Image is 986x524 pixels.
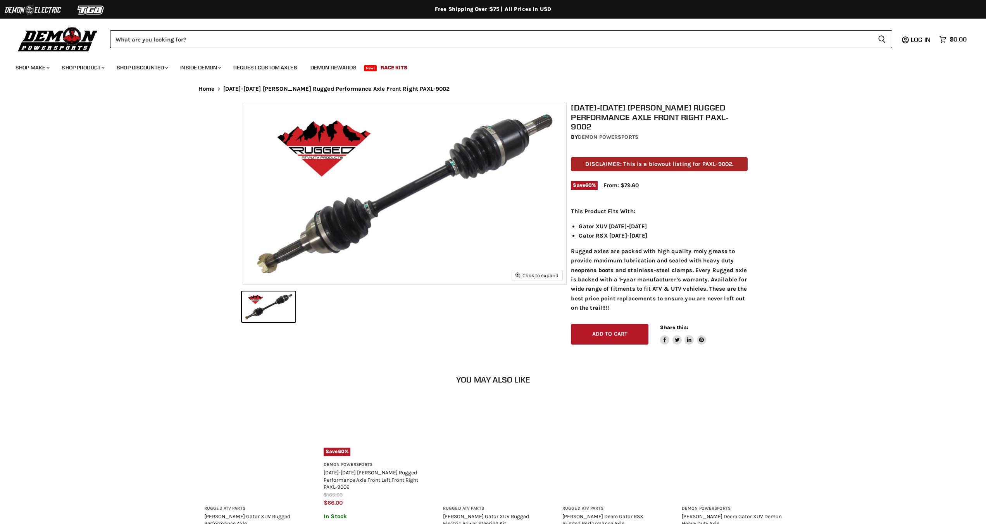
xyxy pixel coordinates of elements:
span: $165.00 [324,492,343,498]
img: Demon Powersports [16,25,100,53]
a: Home [198,86,215,92]
button: Add to cart [571,324,648,345]
div: Free Shipping Over $75 | All Prices In USD [183,6,803,13]
li: Gator XUV [DATE]-[DATE] [579,222,748,231]
img: Demon Electric Logo 2 [4,3,62,17]
span: Add to cart [592,331,628,337]
span: Rugged ATV Parts [443,506,543,512]
a: $0.00 [935,34,970,45]
form: Product [110,30,892,48]
a: IMAGE [562,400,662,500]
span: $0.00 [950,36,967,43]
span: Save % [324,448,350,456]
p: In Stock [324,513,424,520]
a: Shop Discounted [111,60,173,76]
a: Race Kits [375,60,413,76]
span: [DATE]-[DATE] [PERSON_NAME] Rugged Performance Axle Front Right PAXL-9002 [223,86,450,92]
span: Rugged ATV Parts [204,506,304,512]
a: IMAGE [682,400,782,500]
nav: Breadcrumbs [183,86,803,92]
input: Search [110,30,872,48]
a: Save60% [324,400,424,456]
ul: Main menu [10,57,965,76]
span: New! [364,65,377,71]
img: 2011-2022 John Deere Rugged Performance Axle Front Right PAXL-9002 [243,103,566,284]
div: Rugged axles are packed with high quality moly grease to provide maximum lubrication and sealed w... [571,207,748,313]
a: Shop Make [10,60,54,76]
span: 60 [338,448,345,454]
span: Demon Powersports [324,462,424,468]
h1: [DATE]-[DATE] [PERSON_NAME] Rugged Performance Axle Front Right PAXL-9002 [571,103,748,131]
aside: Share this: [660,324,706,345]
a: Inside Demon [174,60,226,76]
img: TGB Logo 2 [62,3,120,17]
span: Demon Powersports [682,506,782,512]
p: This Product Fits With: [571,207,748,216]
a: Request Custom Axles [228,60,303,76]
button: Search [872,30,892,48]
span: Log in [911,36,931,43]
h2: You may also like [198,375,788,384]
span: From: $79.60 [603,182,639,189]
a: Log in [907,36,935,43]
span: 60 [585,182,592,188]
li: Gator RSX [DATE]-[DATE] [579,231,748,240]
a: Demon Powersports [578,134,638,140]
a: IMAGE [204,400,304,500]
a: [DATE]-[DATE] [PERSON_NAME] Rugged Performance Axle Front Left,Front Right PAXL-9006 [324,469,418,490]
div: by [571,133,748,141]
button: 2011-2022 John Deere Rugged Performance Axle Front Right PAXL-9002 thumbnail [242,291,295,322]
span: Save % [571,181,598,190]
a: Shop Product [56,60,109,76]
span: Click to expand [515,272,559,278]
span: $66.00 [324,499,343,506]
span: Share this: [660,324,688,330]
button: Click to expand [512,270,562,281]
p: DISCLAIMER: This is a blowout listing for PAXL-9002. [571,157,748,171]
a: Demon Rewards [305,60,362,76]
span: Rugged ATV Parts [562,506,662,512]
